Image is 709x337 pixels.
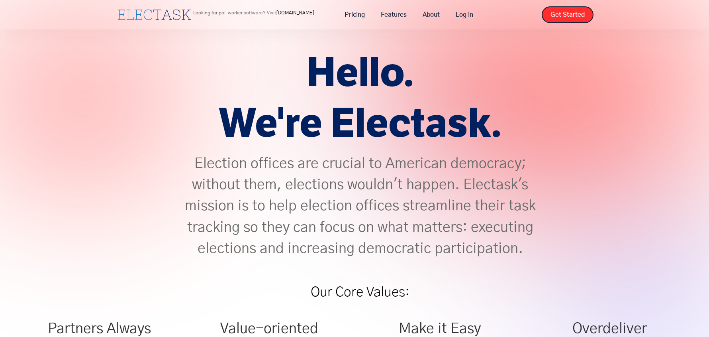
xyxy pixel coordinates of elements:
div: Value-oriented [188,325,351,333]
h1: Our Core Values: [173,276,547,309]
a: Pricing [337,6,373,23]
a: Log in [448,6,481,23]
p: Looking for poll worker software? Visit [193,10,314,15]
div: Overdeliver [529,325,691,333]
h1: Hello. We're Electask. [173,48,547,149]
a: home [116,8,193,22]
p: Election offices are crucial to American democracy; without them, elections wouldn't happen. Elec... [173,153,547,260]
div: Make it Easy [358,325,521,333]
a: [DOMAIN_NAME] [276,10,314,15]
a: Features [373,6,415,23]
div: Partners Always [18,325,180,333]
a: About [415,6,448,23]
a: Get Started [542,6,593,23]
